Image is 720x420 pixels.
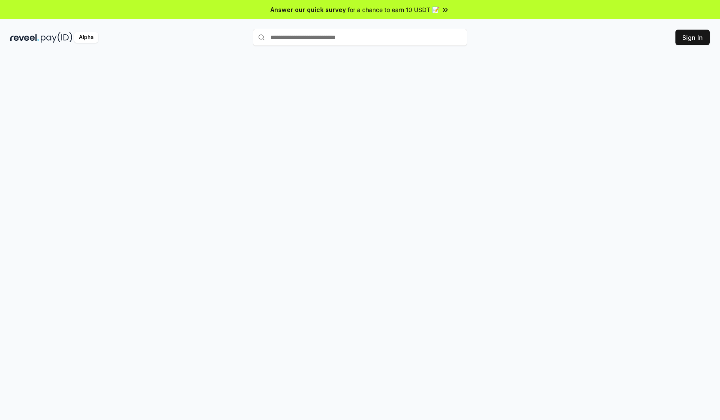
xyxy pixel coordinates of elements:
[10,32,39,43] img: reveel_dark
[270,5,346,14] span: Answer our quick survey
[348,5,439,14] span: for a chance to earn 10 USDT 📝
[675,30,710,45] button: Sign In
[41,32,72,43] img: pay_id
[74,32,98,43] div: Alpha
